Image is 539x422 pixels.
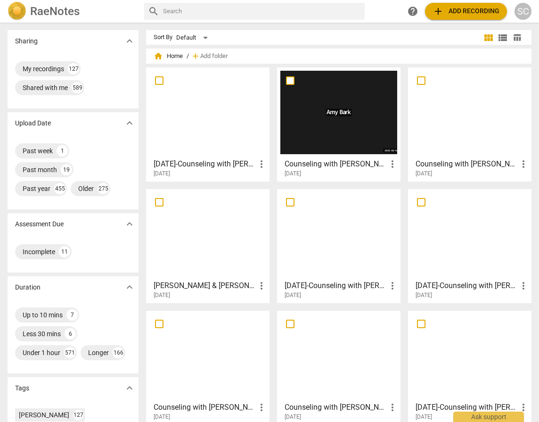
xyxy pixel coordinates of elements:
[154,51,183,61] span: Home
[497,32,508,43] span: view_list
[124,281,135,293] span: expand_more
[124,218,135,230] span: expand_more
[149,192,266,299] a: [PERSON_NAME] & [PERSON_NAME] - [DATE] - EFT Stage 1, Step 3 Attachifying Enactments[DATE]
[154,413,170,421] span: [DATE]
[280,314,397,421] a: Counseling with [PERSON_NAME] ([PERSON_NAME][DATE]
[154,158,256,170] h3: 2025-08-06-Counseling with Megan Hughes (S & K G) (Step 4)
[387,402,398,413] span: more_vert
[23,83,68,92] div: Shared with me
[416,413,432,421] span: [DATE]
[78,184,94,193] div: Older
[154,34,172,41] div: Sort By
[59,246,70,257] div: 11
[98,183,109,194] div: 275
[513,33,522,42] span: table_chart
[256,158,267,170] span: more_vert
[416,291,432,299] span: [DATE]
[23,310,63,320] div: Up to 10 mins
[68,63,79,74] div: 127
[387,280,398,291] span: more_vert
[122,217,137,231] button: Show more
[23,329,61,339] div: Less 30 mins
[433,6,444,17] span: add
[124,35,135,47] span: expand_more
[15,118,51,128] p: Upload Date
[15,383,29,393] p: Tags
[285,402,387,413] h3: Counseling with Sarah Cowan (L G)
[23,64,64,74] div: My recordings
[483,32,494,43] span: view_module
[57,145,68,157] div: 1
[8,2,26,21] img: Logo
[407,6,418,17] span: help
[425,3,507,20] button: Upload
[154,170,170,178] span: [DATE]
[65,328,76,339] div: 6
[256,280,267,291] span: more_vert
[15,219,64,229] p: Assessment Due
[122,381,137,395] button: Show more
[64,347,75,358] div: 571
[176,30,211,45] div: Default
[510,31,524,45] button: Table view
[19,410,69,420] div: [PERSON_NAME]
[285,170,301,178] span: [DATE]
[433,6,499,17] span: Add recording
[163,4,361,19] input: Search
[416,158,518,170] h3: Counseling with Amy Bark (L W)
[8,2,137,21] a: LogoRaeNotes
[404,3,421,20] a: Help
[88,348,109,357] div: Longer
[482,31,496,45] button: Tile view
[285,413,301,421] span: [DATE]
[124,117,135,129] span: expand_more
[285,291,301,299] span: [DATE]
[411,192,528,299] a: [DATE]-Counseling with [PERSON_NAME] (S H) (Thrive Drive Spotlight/Worship)[DATE]
[23,146,53,156] div: Past week
[256,402,267,413] span: more_vert
[280,192,397,299] a: [DATE]-Counseling with [PERSON_NAME] (M N) (Encourage Sabbath)[DATE]
[61,164,72,175] div: 19
[200,53,228,60] span: Add folder
[23,165,57,174] div: Past month
[122,280,137,294] button: Show more
[148,6,159,17] span: search
[496,31,510,45] button: List view
[518,280,529,291] span: more_vert
[122,116,137,130] button: Show more
[30,5,80,18] h2: RaeNotes
[73,410,83,420] div: 127
[518,158,529,170] span: more_vert
[416,170,432,178] span: [DATE]
[154,51,163,61] span: home
[416,280,518,291] h3: 2025-08-01-Counseling with Megan Hughes (S H) (Thrive Drive Spotlight/Worship)
[514,3,531,20] button: SC
[122,34,137,48] button: Show more
[15,282,41,292] p: Duration
[154,402,256,413] h3: Counseling with Amy Bark (W A)
[411,314,528,421] a: [DATE]-Counseling with [PERSON_NAME] (J & [PERSON_NAME](Step 5-7 with Withdrawer)[DATE]
[154,291,170,299] span: [DATE]
[54,183,65,194] div: 455
[15,36,38,46] p: Sharing
[285,280,387,291] h3: 3035-08-04-Counseling with Megan Hughes (M N) (Encourage Sabbath)
[387,158,398,170] span: more_vert
[518,402,529,413] span: more_vert
[154,280,256,291] h3: Trent & Emily Drabek - 7-24-2025 - EFT Stage 1, Step 3 Attachifying Enactments
[66,309,78,321] div: 7
[113,347,124,358] div: 166
[23,247,55,257] div: Incomplete
[149,314,266,421] a: Counseling with [PERSON_NAME] (W A)[DATE]
[72,82,83,93] div: 589
[187,53,189,60] span: /
[149,71,266,177] a: [DATE]-Counseling with [PERSON_NAME] (S & [PERSON_NAME]) (Step 4)[DATE]
[23,348,60,357] div: Under 1 hour
[280,71,397,177] a: Counseling with [PERSON_NAME] ([PERSON_NAME][DATE]
[453,412,524,422] div: Ask support
[124,382,135,394] span: expand_more
[411,71,528,177] a: Counseling with [PERSON_NAME] ([PERSON_NAME][DATE]
[285,158,387,170] h3: Counseling with Amy Bark (D B)
[191,51,200,61] span: add
[416,402,518,413] h3: 2025-07-23-Counseling with Megan Hughes (J & J E)(Step 5-7 with Withdrawer)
